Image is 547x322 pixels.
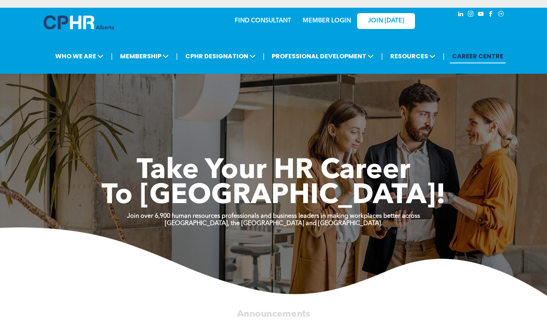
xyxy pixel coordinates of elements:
[381,48,383,64] li: |
[44,15,114,29] img: A blue and white logo for cp alberta
[467,10,475,20] a: instagram
[102,182,446,210] span: To [GEOGRAPHIC_DATA]!
[263,48,265,64] li: |
[183,49,258,63] span: CPHR DESIGNATION
[368,17,404,25] span: JOIN [DATE]
[118,49,171,63] span: MEMBERSHIP
[176,48,178,64] li: |
[450,49,506,63] a: CAREER CENTRE
[388,49,438,63] span: RESOURCES
[165,220,383,227] strong: [GEOGRAPHIC_DATA], the [GEOGRAPHIC_DATA] and [GEOGRAPHIC_DATA].
[111,48,113,64] li: |
[303,18,351,24] a: MEMBER LOGIN
[477,10,485,20] a: youtube
[487,10,495,20] a: facebook
[137,157,410,185] span: Take Your HR Career
[443,48,445,64] li: |
[269,49,376,63] span: PROFESSIONAL DEVELOPMENT
[457,10,465,20] a: linkedin
[357,13,415,29] a: JOIN [DATE]
[127,213,420,219] strong: Join over 6,900 human resources professionals and business leaders in making workplaces better ac...
[235,18,291,24] a: FIND CONSULTANT
[497,10,505,20] a: Social network
[237,309,310,319] span: Announcements
[53,49,106,63] span: WHO WE ARE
